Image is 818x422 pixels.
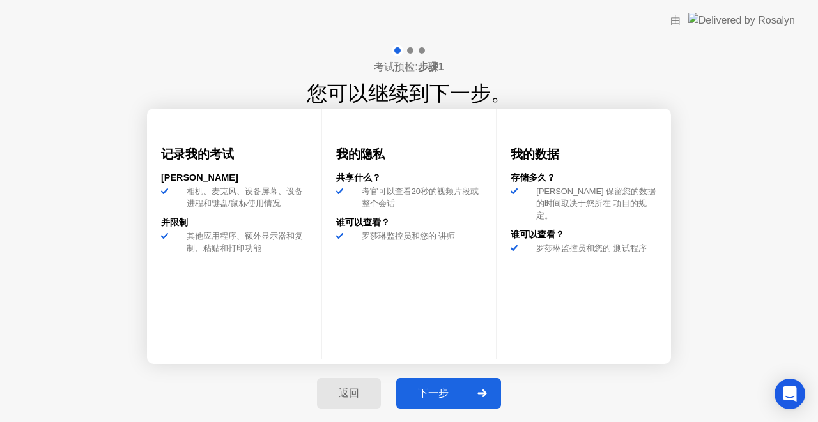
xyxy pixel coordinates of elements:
[181,185,307,209] div: 相机、麦克风、设备屏幕、设备进程和键盘/鼠标使用情况
[374,59,444,75] h4: 考试预检:
[400,387,467,400] div: 下一步
[531,242,657,264] div: 罗莎琳监控员和您的 测试程序
[161,216,307,230] div: 并限制
[511,228,657,242] div: 谁可以查看？
[670,13,681,28] div: 由
[396,378,501,409] button: 下一步
[511,146,657,163] h3: 我的数据
[688,13,795,27] img: Delivered by Rosalyn
[357,230,482,252] div: 罗莎琳监控员和您的 讲师
[307,78,511,109] h1: 您可以继续到下一步。
[161,171,307,185] div: [PERSON_NAME]
[531,185,657,222] div: [PERSON_NAME] 保留您的数据的时间取决于您所在 项目的规定。
[336,146,482,163] h3: 我的隐私
[161,146,307,163] h3: 记录我的考试
[775,379,805,409] div: Open Intercom Messenger
[511,171,657,185] div: 存储多久？
[336,171,482,185] div: 共享什么？
[418,61,444,72] b: 步骤1
[181,230,307,254] div: 其他应用程序、额外显示器和复制、粘贴和打印功能
[317,378,381,409] button: 返回
[357,185,482,209] div: 考官可以查看20秒的视频片段或整个会话
[336,216,482,230] div: 谁可以查看？
[321,387,377,400] div: 返回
